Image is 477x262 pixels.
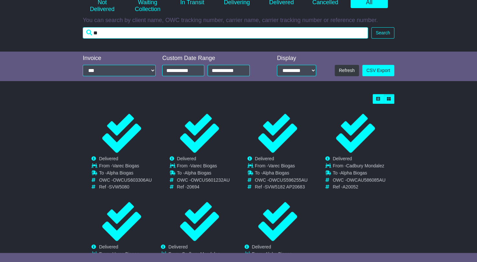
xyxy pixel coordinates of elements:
span: Alpha Biogas [107,170,134,175]
td: Ref - [255,184,308,190]
div: Display [277,55,316,62]
span: Delivered [177,156,196,161]
div: Invoice [83,55,156,62]
span: OWCUS596255AU [269,177,308,183]
span: Cadbury Mondalez [182,251,220,256]
span: OWCUS603306AU [113,177,152,183]
span: Varec Biogas [113,251,139,256]
span: Delivered [333,156,352,161]
td: OWC - [99,177,152,185]
span: Varec Biogas [268,163,295,168]
span: Alpha Biogas [262,170,289,175]
td: To - [255,170,308,177]
button: Refresh [335,65,359,76]
span: Delivered [252,244,271,249]
td: To - [177,170,230,177]
td: From - [99,251,152,258]
span: A20052 [342,184,358,189]
span: Delivered [255,156,274,161]
td: OWC - [255,177,308,185]
td: From - [255,163,308,170]
span: Alpha Biogas [265,251,292,256]
td: From - [333,163,386,170]
td: Ref - [177,184,230,190]
td: Ref - [99,184,152,190]
td: From - [177,163,230,170]
span: OWCUS601232AU [191,177,230,183]
span: Delivered [99,244,118,249]
span: OWCAU586085AU [347,177,386,183]
td: From - [252,251,311,258]
span: Delivered [99,156,118,161]
td: From - [168,251,238,258]
span: Cadbury Mondalez [346,163,384,168]
td: OWC - [177,177,230,185]
span: Varec Biogas [113,163,139,168]
span: Alpha Biogas [185,170,211,175]
span: SVW5080 [109,184,129,189]
button: Search [371,27,394,39]
div: Custom Date Range [162,55,262,62]
span: Delivered [168,244,187,249]
td: From - [99,163,152,170]
td: Ref - [333,184,386,190]
span: Varec Biogas [190,163,217,168]
p: You can search by client name, OWC tracking number, carrier name, carrier tracking number or refe... [83,17,394,24]
td: OWC - [333,177,386,185]
span: 20694 [187,184,199,189]
a: CSV Export [362,65,394,76]
td: To - [333,170,386,177]
td: To - [99,170,152,177]
span: SVW5182 AP20683 [265,184,305,189]
span: Alpha Biogas [340,170,367,175]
